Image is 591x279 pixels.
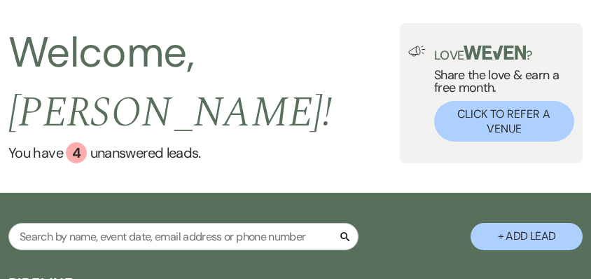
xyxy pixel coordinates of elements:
[434,46,574,62] p: Love ?
[408,46,426,57] img: loud-speaker-illustration.svg
[8,223,359,250] input: Search by name, event date, email address or phone number
[8,81,332,145] span: [PERSON_NAME] !
[8,23,400,142] h2: Welcome,
[464,46,526,60] img: weven-logo-green.svg
[8,142,400,163] a: You have 4 unanswered leads.
[426,46,574,142] div: Share the love & earn a free month.
[434,101,574,142] button: Click to Refer a Venue
[471,223,583,250] button: + Add Lead
[66,142,87,163] div: 4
